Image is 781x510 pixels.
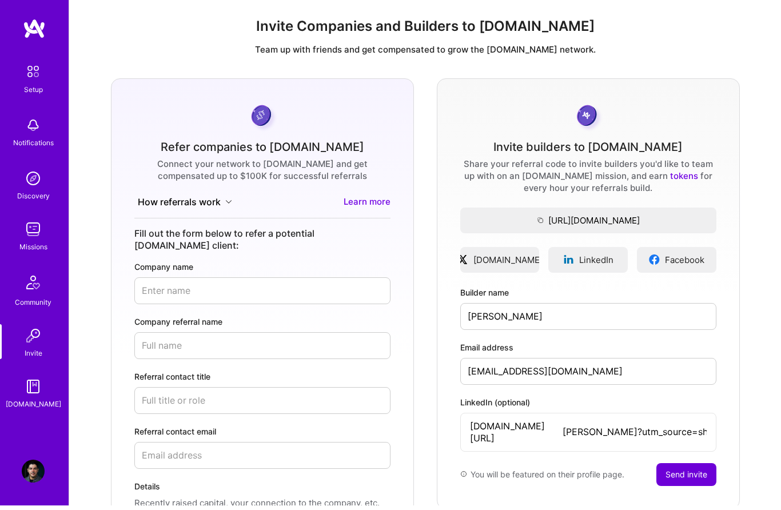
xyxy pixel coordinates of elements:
button: Send invite [656,468,716,491]
img: setup [21,64,45,88]
div: [DOMAIN_NAME] [6,403,61,415]
label: Details [134,485,390,497]
input: Full name [460,308,716,334]
label: Company name [134,265,390,277]
img: grayCoin [573,106,603,137]
div: Fill out the form below to refer a potential [DOMAIN_NAME] client: [134,232,390,256]
div: Invite [25,352,42,364]
button: How referrals work [134,200,236,213]
img: xLogo [457,258,469,270]
img: bell [22,118,45,141]
div: Discovery [17,194,50,206]
img: logo [23,23,46,43]
input: Enter name [134,282,390,309]
img: teamwork [22,222,45,245]
img: guide book [22,380,45,403]
div: Connect your network to [DOMAIN_NAME] and get compensated up to $100K for successful referrals [134,162,390,186]
img: User Avatar [22,464,45,487]
div: Setup [24,88,43,100]
input: Email address [134,447,390,473]
label: Builder name [460,291,716,303]
div: Refer companies to [DOMAIN_NAME] [161,146,364,158]
label: Referral contact title [134,375,390,387]
label: Company referral name [134,320,390,332]
label: LinkedIn (optional) [460,401,716,413]
label: Email address [460,346,716,358]
label: Referral contact email [134,430,390,442]
img: discovery [22,172,45,194]
img: purpleCoin [248,106,277,137]
a: tokens [670,175,698,186]
input: username... [563,431,707,443]
p: Team up with friends and get compensated to grow the [DOMAIN_NAME] network. [78,48,772,60]
span: Facebook [665,258,704,270]
div: Notifications [13,141,54,153]
span: [URL][DOMAIN_NAME] [460,219,716,231]
span: [DOMAIN_NAME][URL] [470,425,563,449]
span: LinkedIn [579,258,613,270]
div: You will be featured on their profile page. [460,468,624,491]
input: Email address [460,362,716,389]
div: Community [15,301,51,313]
a: Learn more [344,200,390,213]
div: Invite builders to [DOMAIN_NAME] [493,146,683,158]
img: Invite [22,329,45,352]
img: Community [19,273,47,301]
img: linkedinLogo [563,258,575,270]
input: Full title or role [134,392,390,419]
input: Full name [134,337,390,364]
div: Missions [19,245,47,257]
div: Share your referral code to invite builders you'd like to team up with on an [DOMAIN_NAME] missio... [460,162,716,198]
span: [DOMAIN_NAME] [473,258,543,270]
img: facebookLogo [648,258,660,270]
h1: Invite Companies and Builders to [DOMAIN_NAME] [78,23,772,39]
